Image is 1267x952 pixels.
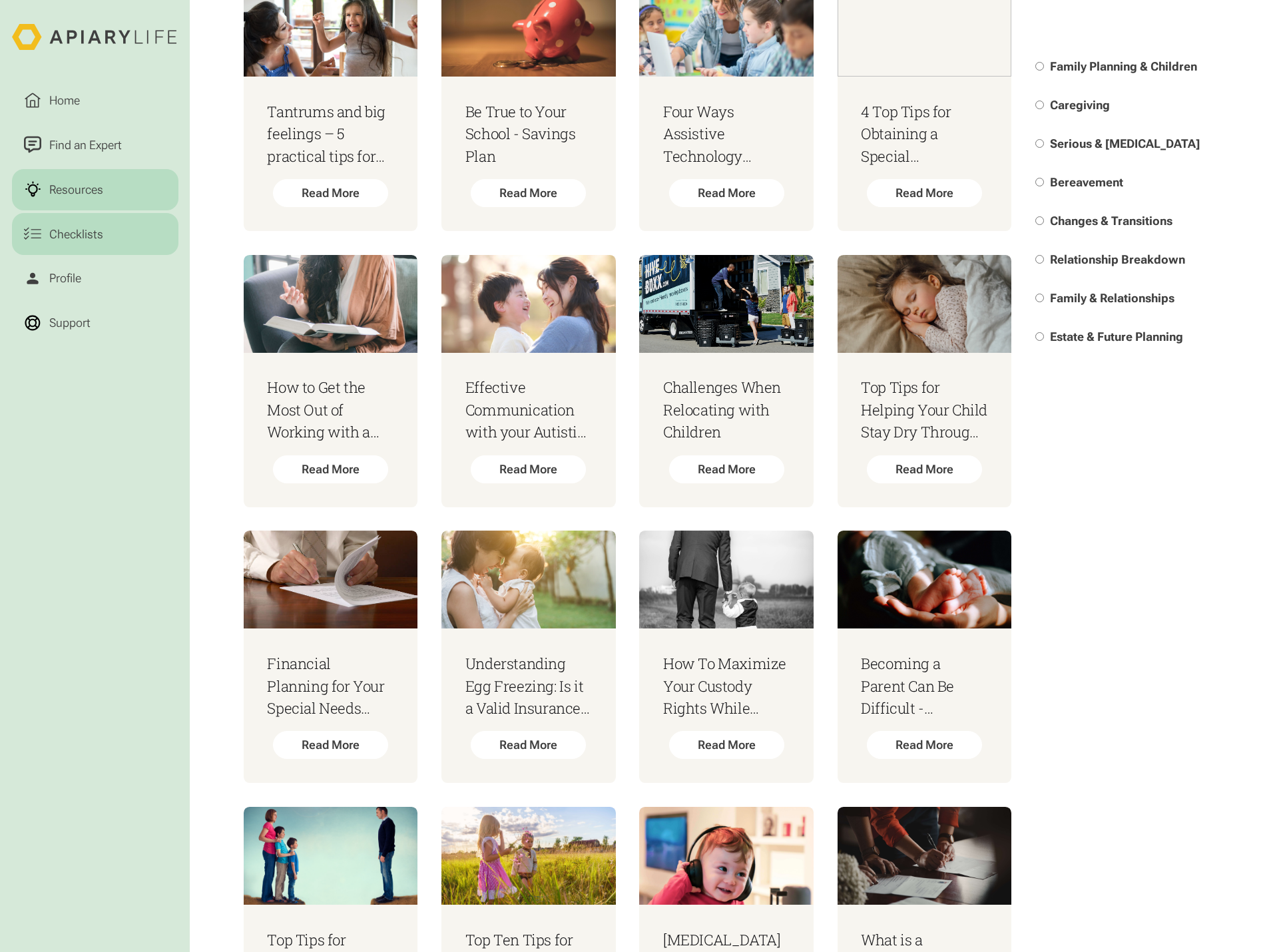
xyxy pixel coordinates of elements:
[1050,59,1197,73] span: Family Planning & Children
[46,92,83,110] div: Home
[669,455,784,483] div: Read More
[861,652,987,719] h3: Becoming a Parent Can Be Difficult - Resources for New Parents
[663,101,790,167] h3: Four Ways Assistive Technology Supports Children with Disabilities
[663,376,790,443] h3: Challenges When Relocating with Children
[669,731,784,759] div: Read More
[471,455,586,483] div: Read More
[1035,294,1044,302] input: Family & Relationships
[1035,139,1044,148] input: Serious & [MEDICAL_DATA]
[1035,255,1044,264] input: Relationship Breakdown
[1050,330,1183,344] span: Estate & Future Planning
[838,255,1012,507] a: Top Tips for Helping Your Child Stay Dry Through the NightRead More
[1035,62,1044,71] input: Family Planning & Children
[12,213,178,254] a: Checklists
[46,225,106,243] div: Checklists
[273,731,388,759] div: Read More
[861,101,987,167] h3: 4 Top Tips for Obtaining a Special Educational Needs (SEN) Diagnosis
[12,80,178,121] a: Home
[669,179,784,207] div: Read More
[12,169,178,210] a: Resources
[46,136,125,154] div: Find an Expert
[267,101,393,167] h3: Tantrums and big feelings – 5 practical tips for managing children’s challenging behaviour
[1050,136,1200,150] span: Serious & [MEDICAL_DATA]
[12,302,178,344] a: Support
[471,179,586,207] div: Read More
[861,376,987,443] h3: Top Tips for Helping Your Child Stay Dry Through the Night
[46,270,84,288] div: Profile
[1050,291,1174,305] span: Family & Relationships
[441,255,616,507] a: Effective Communication with your Autistic ChildRead More
[12,258,178,299] a: Profile
[273,455,388,483] div: Read More
[838,531,1012,783] a: Becoming a Parent Can Be Difficult - Resources for New ParentsRead More
[1035,178,1044,186] input: Bereavement
[1050,175,1123,189] span: Bereavement
[639,255,814,507] a: Challenges When Relocating with ChildrenRead More
[441,531,616,783] a: Understanding Egg Freezing: Is it a Valid Insurance Policy?Read More
[12,124,178,166] a: Find an Expert
[244,255,418,507] a: How to Get the Most Out of Working with a Child TherapistRead More
[471,731,586,759] div: Read More
[639,531,814,783] a: How To Maximize Your Custody Rights While Managing Your CareerRead More
[267,652,393,719] h3: Financial Planning for Your Special Needs Child
[1050,98,1110,112] span: Caregiving
[867,731,982,759] div: Read More
[273,179,388,207] div: Read More
[1035,216,1044,225] input: Changes & Transitions
[46,314,93,332] div: Support
[46,180,106,198] div: Resources
[267,376,393,443] h3: How to Get the Most Out of Working with a Child Therapist
[465,376,592,443] h3: Effective Communication with your Autistic Child
[465,101,592,167] h3: Be True to Your School - Savings Plan
[1050,214,1172,228] span: Changes & Transitions
[1050,252,1185,266] span: Relationship Breakdown
[867,455,982,483] div: Read More
[1035,101,1044,109] input: Caregiving
[244,531,418,783] a: Financial Planning for Your Special Needs ChildRead More
[867,179,982,207] div: Read More
[465,652,592,719] h3: Understanding Egg Freezing: Is it a Valid Insurance Policy?
[663,652,790,719] h3: How To Maximize Your Custody Rights While Managing Your Career
[1035,332,1044,341] input: Estate & Future Planning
